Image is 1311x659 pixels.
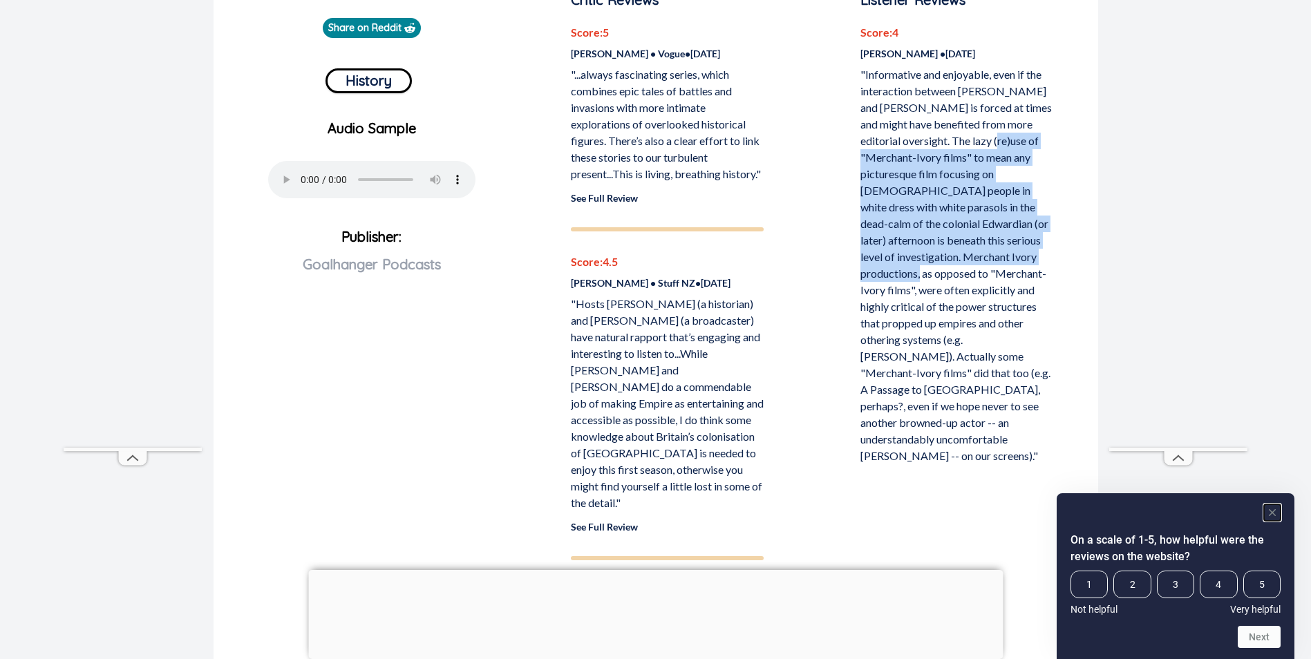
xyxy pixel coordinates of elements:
a: History [326,63,412,93]
p: [PERSON_NAME] • Stuff NZ • [DATE] [571,276,764,290]
button: Hide survey [1264,504,1281,521]
p: "Informative and enjoyable, even if the interaction between [PERSON_NAME] and [PERSON_NAME] is fo... [860,66,1053,464]
p: Score: 4 [860,24,1053,41]
span: 3 [1157,571,1194,598]
iframe: Advertisement [1109,33,1247,448]
p: Audio Sample [225,118,520,139]
audio: Your browser does not support the audio element [268,161,475,198]
iframe: Advertisement [64,33,202,448]
p: Publisher: [225,223,520,323]
h2: On a scale of 1-5, how helpful were the reviews on the website? Select an option from 1 to 5, wit... [1071,532,1281,565]
span: Goalhanger Podcasts [303,256,441,273]
p: [PERSON_NAME] • [DATE] [860,46,1053,61]
span: 4 [1200,571,1237,598]
p: Score: 4.5 [571,254,764,270]
a: Share on Reddit [323,18,421,38]
p: "Hosts [PERSON_NAME] (a historian) and [PERSON_NAME] (a broadcaster) have natural rapport that’s ... [571,296,764,511]
a: See Full Review [571,192,638,204]
p: [PERSON_NAME] • Vogue • [DATE] [571,46,764,61]
span: Very helpful [1230,604,1281,615]
button: History [326,68,412,93]
a: See Full Review [571,521,638,533]
span: 1 [1071,571,1108,598]
button: Next question [1238,626,1281,648]
span: 2 [1113,571,1151,598]
p: "...always fascinating series, which combines epic tales of battles and invasions with more intim... [571,66,764,182]
div: On a scale of 1-5, how helpful were the reviews on the website? Select an option from 1 to 5, wit... [1071,571,1281,615]
div: On a scale of 1-5, how helpful were the reviews on the website? Select an option from 1 to 5, wit... [1071,504,1281,648]
iframe: Advertisement [308,570,1003,656]
span: 5 [1243,571,1281,598]
p: Score: 5 [571,24,764,41]
span: Not helpful [1071,604,1117,615]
